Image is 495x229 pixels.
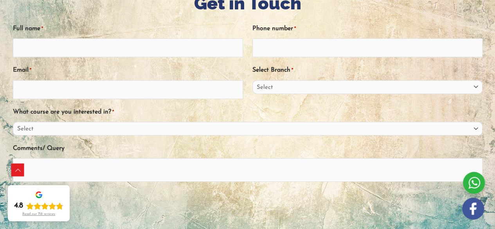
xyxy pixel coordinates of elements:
iframe: reCAPTCHA [13,193,132,224]
label: Phone number [252,22,296,35]
div: 4.8 [14,201,23,211]
div: Rating: 4.8 out of 5 [14,201,63,211]
label: Email [13,64,31,77]
div: Read our 718 reviews [22,212,55,216]
label: Full name [13,22,43,35]
label: Select Branch [252,64,293,77]
label: What course are you interested in? [13,106,114,119]
label: Comments/ Query [13,142,65,155]
img: white-facebook.png [462,198,484,220]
